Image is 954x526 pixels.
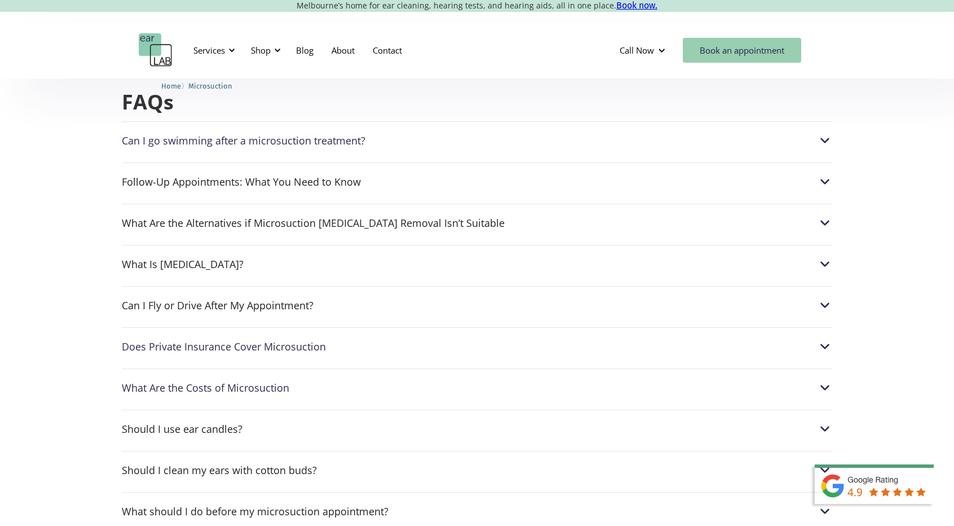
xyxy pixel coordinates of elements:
[251,45,271,56] div: Shop
[187,33,238,67] div: Services
[161,82,181,90] span: Home
[122,258,244,270] div: What Is [MEDICAL_DATA]?
[818,298,832,313] img: Can I Fly or Drive After My Appointment?
[364,34,411,67] a: Contact
[161,80,181,91] a: Home
[818,133,832,148] img: Can I go swimming after a microsuction treatment?
[818,174,832,189] img: Follow-Up Appointments: What You Need to Know
[611,33,677,67] div: Call Now
[122,217,505,229] div: What Are the Alternatives if Microsuction [MEDICAL_DATA] Removal Isn’t Suitable
[193,45,225,56] div: Services
[122,341,326,352] div: Does Private Insurance Cover Microsuction
[122,464,317,476] div: Should I clean my ears with cotton buds?
[244,33,284,67] div: Shop
[122,339,832,354] div: Does Private Insurance Cover MicrosuctionDoes Private Insurance Cover Microsuction
[139,33,173,67] a: home
[122,463,832,477] div: Should I clean my ears with cotton buds?Should I clean my ears with cotton buds?
[122,382,289,393] div: What Are the Costs of Microsuction
[818,380,832,395] img: What Are the Costs of Microsuction
[818,257,832,271] img: What Is Earwax?
[161,80,188,92] li: 〉
[122,380,832,395] div: What Are the Costs of MicrosuctionWhat Are the Costs of Microsuction
[620,45,654,56] div: Call Now
[122,423,242,435] div: Should I use ear candles?
[122,422,832,436] div: Should I use ear candles?Should I use ear candles?
[122,174,832,189] div: Follow-Up Appointments: What You Need to KnowFollow-Up Appointments: What You Need to Know
[122,504,832,519] div: What should I do before my microsuction appointment?What should I do before my microsuction appoi...
[122,216,832,230] div: What Are the Alternatives if Microsuction [MEDICAL_DATA] Removal Isn’t SuitableWhat Are the Alter...
[122,135,365,146] div: Can I go swimming after a microsuction treatment?
[818,422,832,436] img: Should I use ear candles?
[122,133,832,148] div: Can I go swimming after a microsuction treatment?Can I go swimming after a microsuction treatment?
[287,34,323,67] a: Blog
[122,298,832,313] div: Can I Fly or Drive After My Appointment?Can I Fly or Drive After My Appointment?
[122,257,832,271] div: What Is [MEDICAL_DATA]?What Is Earwax?
[818,339,832,354] img: Does Private Insurance Cover Microsuction
[683,38,801,63] a: Book an appointment
[818,504,832,519] img: What should I do before my microsuction appointment?
[122,89,832,116] h2: FAQs
[323,34,364,67] a: About
[122,176,361,187] div: Follow-Up Appointments: What You Need to Know
[122,506,388,517] div: What should I do before my microsuction appointment?
[818,463,832,477] img: Should I clean my ears with cotton buds?
[818,216,832,230] img: What Are the Alternatives if Microsuction Earwax Removal Isn’t Suitable
[188,80,232,91] a: Microsuction
[188,82,232,90] span: Microsuction
[122,300,313,311] div: Can I Fly or Drive After My Appointment?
